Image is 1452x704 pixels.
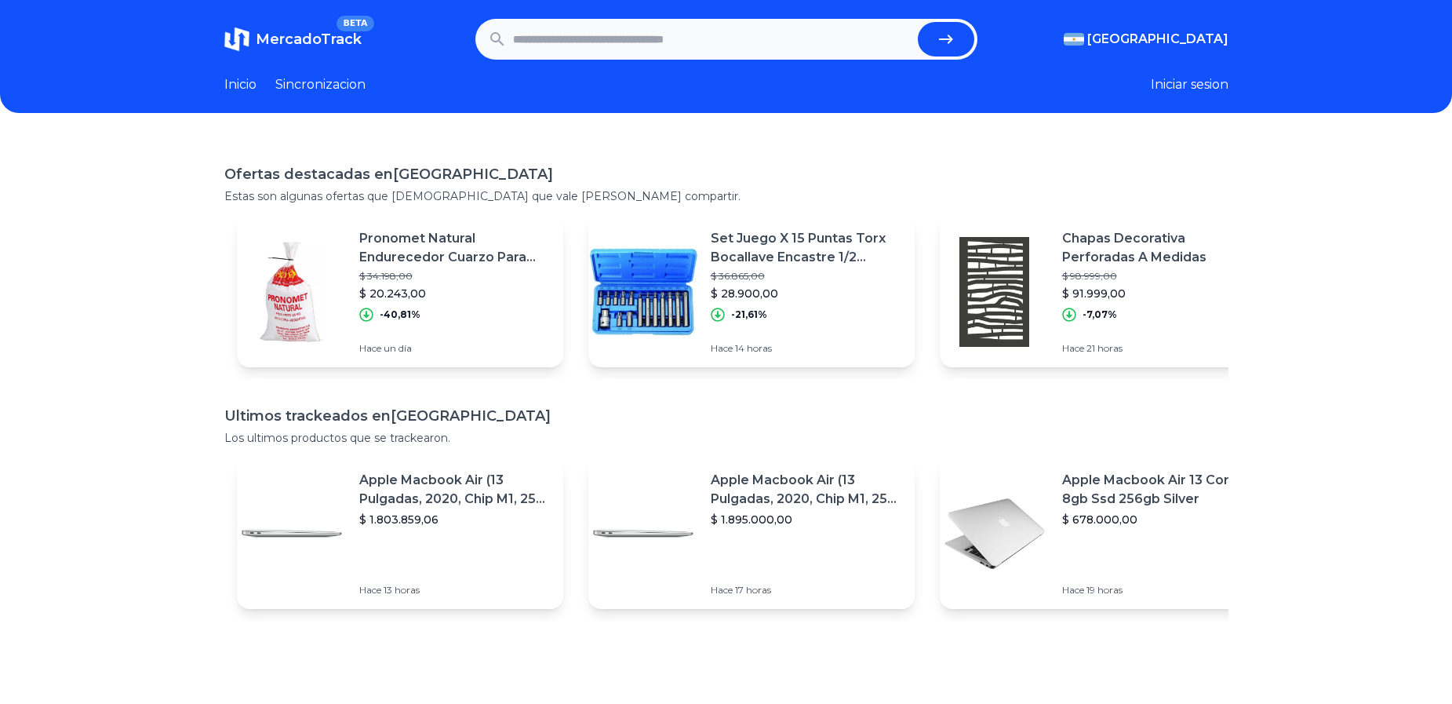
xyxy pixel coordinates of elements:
[711,270,902,283] p: $ 36.865,00
[1062,342,1254,355] p: Hace 21 horas
[237,479,347,589] img: Featured image
[1064,33,1084,46] img: Argentina
[237,237,347,347] img: Featured image
[359,229,551,267] p: Pronomet Natural Endurecedor Cuarzo Para Pisos Bolsa 25kg
[588,479,698,589] img: Featured image
[1062,286,1254,301] p: $ 91.999,00
[359,584,551,596] p: Hace 13 horas
[359,342,551,355] p: Hace un día
[337,16,373,31] span: BETA
[224,75,257,94] a: Inicio
[224,430,1228,446] p: Los ultimos productos que se trackearon.
[1062,584,1254,596] p: Hace 19 horas
[359,286,551,301] p: $ 20.243,00
[711,512,902,527] p: $ 1.895.000,00
[1087,30,1228,49] span: [GEOGRAPHIC_DATA]
[711,229,902,267] p: Set Juego X 15 Puntas Torx Bocallave Encastre 1/2 Ruhlmann
[711,286,902,301] p: $ 28.900,00
[588,237,698,347] img: Featured image
[1062,471,1254,509] p: Apple Macbook Air 13 Core I5 8gb Ssd 256gb Silver
[237,458,563,609] a: Featured imageApple Macbook Air (13 Pulgadas, 2020, Chip M1, 256 Gb De Ssd, 8 Gb De Ram) - Plata$...
[256,31,362,48] span: MercadoTrack
[1062,229,1254,267] p: Chapas Decorativa Perforadas A Medidas
[359,270,551,283] p: $ 34.198,00
[1062,512,1254,527] p: $ 678.000,00
[359,512,551,527] p: $ 1.803.859,06
[1062,270,1254,283] p: $ 98.999,00
[711,471,902,509] p: Apple Macbook Air (13 Pulgadas, 2020, Chip M1, 256 Gb De Ssd, 8 Gb De Ram) - Plata
[711,584,902,596] p: Hace 17 horas
[588,217,915,367] a: Featured imageSet Juego X 15 Puntas Torx Bocallave Encastre 1/2 Ruhlmann$ 36.865,00$ 28.900,00-21...
[588,458,915,609] a: Featured imageApple Macbook Air (13 Pulgadas, 2020, Chip M1, 256 Gb De Ssd, 8 Gb De Ram) - Plata$...
[224,405,1228,427] h1: Ultimos trackeados en [GEOGRAPHIC_DATA]
[711,342,902,355] p: Hace 14 horas
[224,163,1228,185] h1: Ofertas destacadas en [GEOGRAPHIC_DATA]
[940,479,1050,589] img: Featured image
[1064,30,1228,49] button: [GEOGRAPHIC_DATA]
[940,237,1050,347] img: Featured image
[224,27,362,52] a: MercadoTrackBETA
[940,458,1266,609] a: Featured imageApple Macbook Air 13 Core I5 8gb Ssd 256gb Silver$ 678.000,00Hace 19 horas
[731,308,767,321] p: -21,61%
[224,27,249,52] img: MercadoTrack
[1151,75,1228,94] button: Iniciar sesion
[275,75,366,94] a: Sincronizacion
[1083,308,1117,321] p: -7,07%
[380,308,420,321] p: -40,81%
[359,471,551,509] p: Apple Macbook Air (13 Pulgadas, 2020, Chip M1, 256 Gb De Ssd, 8 Gb De Ram) - Plata
[224,188,1228,204] p: Estas son algunas ofertas que [DEMOGRAPHIC_DATA] que vale [PERSON_NAME] compartir.
[940,217,1266,367] a: Featured imageChapas Decorativa Perforadas A Medidas$ 98.999,00$ 91.999,00-7,07%Hace 21 horas
[237,217,563,367] a: Featured imagePronomet Natural Endurecedor Cuarzo Para Pisos Bolsa 25kg$ 34.198,00$ 20.243,00-40,...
